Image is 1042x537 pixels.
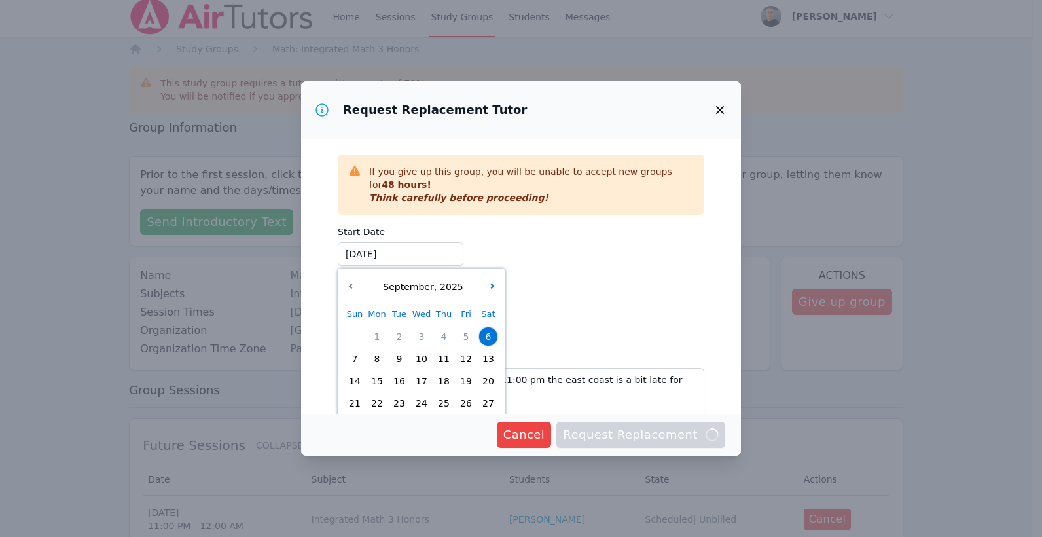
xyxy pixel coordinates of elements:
div: Choose Sunday September 07 of 2025 [344,348,366,370]
span: 2 [390,327,408,346]
button: Cancel [497,422,552,448]
div: Choose Friday September 05 of 2025 [455,325,477,348]
label: Details [338,347,704,363]
span: 18 [435,372,453,390]
div: Thu [433,303,455,325]
span: 5 [457,327,475,346]
span: 26 [457,394,475,413]
span: 8 [368,350,386,368]
span: 9 [390,350,408,368]
div: Choose Monday September 22 of 2025 [366,392,388,415]
div: Choose Wednesday September 10 of 2025 [410,348,433,370]
span: September [380,282,433,292]
div: Choose Thursday September 25 of 2025 [433,392,455,415]
div: Choose Tuesday September 23 of 2025 [388,392,410,415]
div: Choose Tuesday September 02 of 2025 [388,325,410,348]
span: Cancel [503,426,545,444]
span: 48 hours! [382,179,431,190]
span: 27 [479,394,497,413]
span: 17 [412,372,431,390]
div: , [380,280,463,294]
div: Choose Sunday September 14 of 2025 [344,370,366,392]
span: 24 [412,394,431,413]
span: 11 [435,350,453,368]
div: Choose Sunday September 21 of 2025 [344,392,366,415]
div: Wed [410,303,433,325]
div: Choose Thursday September 18 of 2025 [433,370,455,392]
div: Choose Sunday August 31 of 2025 [344,325,366,348]
div: Choose Monday September 15 of 2025 [366,370,388,392]
span: 14 [346,372,364,390]
div: Choose Friday September 26 of 2025 [455,392,477,415]
div: Choose Monday September 08 of 2025 [366,348,388,370]
span: 4 [435,327,453,346]
div: Choose Saturday September 27 of 2025 [477,392,499,415]
span: 25 [435,394,453,413]
span: 20 [479,372,497,390]
span: 7 [346,350,364,368]
div: Choose Friday September 12 of 2025 [455,348,477,370]
label: Start Date [338,220,463,240]
textarea: I got my time zones screwed up. 11:00 pm the east coast is a bit late for me. [338,368,704,439]
div: Fri [455,303,477,325]
span: 22 [368,394,386,413]
span: 6 [479,327,497,346]
div: Choose Saturday September 06 of 2025 [477,325,499,348]
div: Tue [388,303,410,325]
div: Sun [344,303,366,325]
span: 16 [390,372,408,390]
span: 21 [346,394,364,413]
div: Choose Wednesday September 24 of 2025 [410,392,433,415]
div: Sat [477,303,499,325]
span: 1 [368,327,386,346]
span: 13 [479,350,497,368]
div: Choose Thursday September 11 of 2025 [433,348,455,370]
div: Choose Monday September 01 of 2025 [366,325,388,348]
button: Request Replacement [556,422,725,448]
span: Request Replacement [563,426,719,444]
div: Choose Wednesday September 17 of 2025 [410,370,433,392]
div: Choose Thursday September 04 of 2025 [433,325,455,348]
div: Choose Tuesday September 16 of 2025 [388,370,410,392]
div: Choose Wednesday September 03 of 2025 [410,325,433,348]
span: 19 [457,372,475,390]
div: Choose Friday September 19 of 2025 [455,370,477,392]
h3: Request Replacement Tutor [343,102,527,118]
p: Think carefully before proceeding! [369,191,694,204]
div: Choose Tuesday September 09 of 2025 [388,348,410,370]
span: 23 [390,394,408,413]
span: 2025 [437,282,463,292]
span: 12 [457,350,475,368]
div: Choose Saturday September 13 of 2025 [477,348,499,370]
div: Mon [366,303,388,325]
span: 3 [412,327,431,346]
p: If you give up this group, you will be unable to accept new groups for [369,165,694,191]
div: Choose Saturday September 20 of 2025 [477,370,499,392]
span: 15 [368,372,386,390]
span: 10 [412,350,431,368]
